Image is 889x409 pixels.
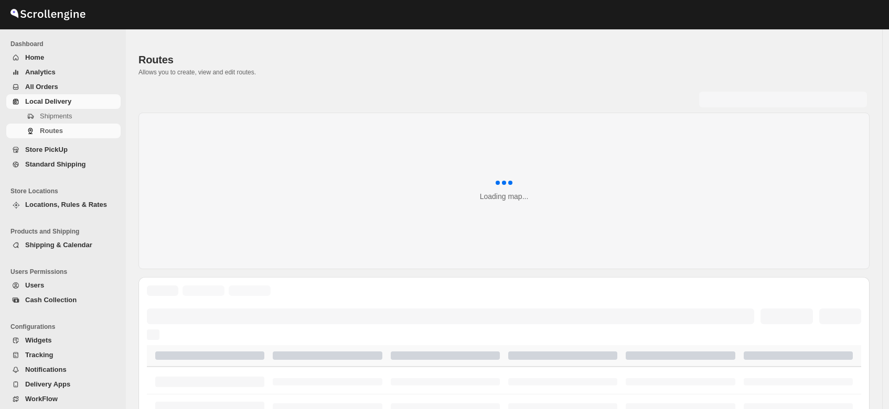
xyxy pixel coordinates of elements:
div: Loading map... [480,191,529,202]
span: Users Permissions [10,268,121,276]
button: Shipping & Calendar [6,238,121,252]
button: Tracking [6,348,121,362]
button: Home [6,50,121,65]
span: Locations, Rules & Rates [25,201,107,208]
button: Cash Collection [6,293,121,307]
span: WorkFlow [25,395,58,403]
span: Store PickUp [25,146,68,153]
button: Notifications [6,362,121,377]
span: Configurations [10,323,121,331]
span: All Orders [25,83,58,91]
span: Standard Shipping [25,160,86,168]
button: Analytics [6,65,121,80]
span: Cash Collection [25,296,77,304]
button: Shipments [6,109,121,124]
button: Locations, Rules & Rates [6,197,121,212]
button: Routes [6,124,121,138]
button: Users [6,278,121,293]
span: Dashboard [10,40,121,48]
span: Home [25,53,44,61]
span: Analytics [25,68,56,76]
span: Shipments [40,112,72,120]
span: Notifications [25,366,67,373]
button: Delivery Apps [6,377,121,392]
button: All Orders [6,80,121,94]
span: Shipping & Calendar [25,241,92,249]
button: Widgets [6,333,121,348]
span: Tracking [25,351,53,359]
span: Routes [40,127,63,135]
p: Allows you to create, view and edit routes. [138,68,870,76]
span: Users [25,281,44,289]
span: Widgets [25,336,51,344]
span: Local Delivery [25,97,71,105]
span: Store Locations [10,187,121,195]
button: WorkFlow [6,392,121,406]
span: Routes [138,54,174,65]
span: Products and Shipping [10,227,121,236]
span: Delivery Apps [25,380,70,388]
